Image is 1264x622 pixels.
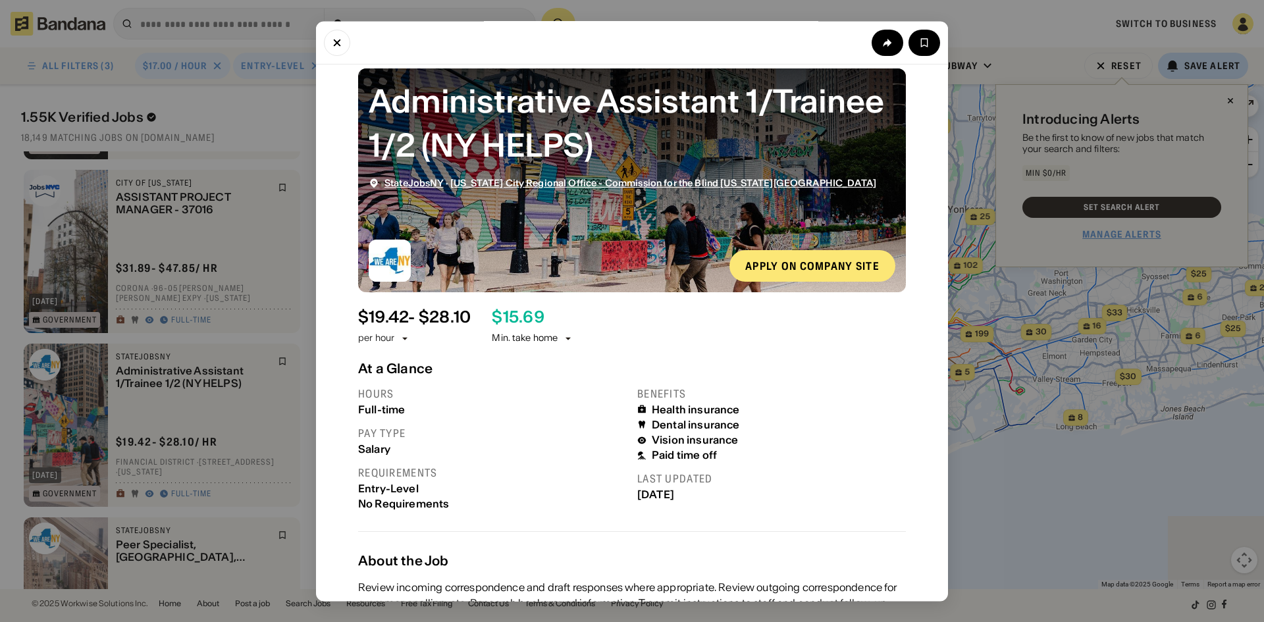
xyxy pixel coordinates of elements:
[358,307,471,326] div: $ 19.42 - $28.10
[358,426,627,440] div: Pay type
[384,177,876,188] div: ·
[384,176,444,188] span: StateJobsNY
[637,488,906,501] div: [DATE]
[358,442,627,455] div: Salary
[637,386,906,400] div: Benefits
[358,465,627,479] div: Requirements
[369,78,895,167] div: Administrative Assistant 1/Trainee 1/2 (NY HELPS)
[652,418,740,430] div: Dental insurance
[358,386,627,400] div: Hours
[358,482,627,494] div: Entry-Level
[492,332,573,345] div: Min. take home
[492,307,544,326] div: $ 15.69
[369,239,411,281] img: StateJobsNY logo
[358,403,627,415] div: Full-time
[745,260,880,271] div: Apply on company site
[652,403,740,415] div: Health insurance
[358,332,394,345] div: per hour
[652,434,739,446] div: Vision insurance
[358,497,627,509] div: No Requirements
[324,29,350,55] button: Close
[450,176,876,188] span: [US_STATE] City Regional Office - Commission for the Blind [US_STATE][GEOGRAPHIC_DATA]
[358,360,906,376] div: At a Glance
[652,449,717,461] div: Paid time off
[358,553,906,569] div: About the Job
[637,472,906,486] div: Last updated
